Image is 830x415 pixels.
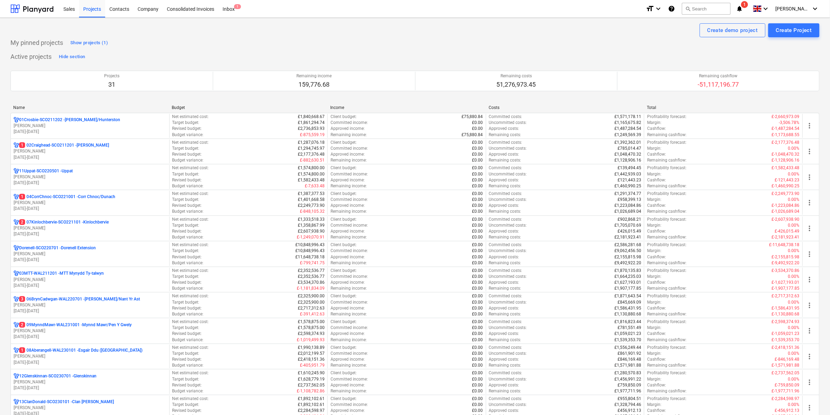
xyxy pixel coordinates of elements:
[472,234,483,240] p: £0.00
[234,4,241,9] span: 1
[19,117,120,123] p: 01Crosbie-SCO211202 - [PERSON_NAME]/Hunterston
[618,217,641,222] p: £902,868.21
[172,157,204,163] p: Budget variance :
[489,228,519,234] p: Approved costs :
[19,322,25,328] span: 2
[489,234,521,240] p: Remaining costs :
[618,228,641,234] p: £426,015.49
[646,5,654,13] i: format_size
[296,80,332,89] p: 159,776.68
[772,217,800,222] p: £-2,607,938.90
[472,228,483,234] p: £0.00
[331,242,357,248] p: Client budget :
[172,146,200,151] p: Target budget :
[772,126,800,132] p: £-1,487,284.54
[614,171,641,177] p: £1,442,939.03
[172,126,202,132] p: Revised budget :
[295,254,325,260] p: £11,648,738.18
[489,191,522,197] p: Committed costs :
[647,105,800,110] div: Total
[14,296,19,302] div: Project has multi currencies enabled
[472,177,483,183] p: £0.00
[172,248,200,254] p: Target budget :
[772,132,800,138] p: £-1,173,688.55
[14,308,166,314] p: [DATE] - [DATE]
[331,228,365,234] p: Approved income :
[172,234,204,240] p: Budget variance :
[647,209,687,214] p: Remaining cashflow :
[331,203,365,209] p: Approved income :
[806,224,814,233] span: more_vert
[462,132,483,138] p: £75,880.84
[172,217,209,222] p: Net estimated cost :
[668,5,675,13] i: Knowledge base
[647,217,687,222] p: Profitability forecast :
[788,171,800,177] p: 0.00%
[14,225,166,231] p: [PERSON_NAME]
[331,222,368,228] p: Committed income :
[19,373,96,379] p: 12Glenskinnan-SCO230701 - Glenskinnan
[614,126,641,132] p: £1,487,284.54
[331,132,367,138] p: Remaining income :
[647,183,687,189] p: Remaining cashflow :
[489,203,519,209] p: Approved costs :
[298,140,325,146] p: £1,287,076.18
[489,222,527,228] p: Uncommitted costs :
[172,203,202,209] p: Revised budget :
[472,151,483,157] p: £0.00
[172,191,209,197] p: Net estimated cost :
[806,378,814,386] span: more_vert
[647,191,687,197] p: Profitability forecast :
[647,234,687,240] p: Remaining cashflow :
[647,177,666,183] p: Cashflow :
[647,248,661,254] p: Margin :
[618,177,641,183] p: £121,443.23
[497,73,536,79] p: Remaining costs
[298,177,325,183] p: £1,582,433.48
[14,206,166,212] p: [DATE] - [DATE]
[59,53,85,61] div: Hide section
[647,171,661,177] p: Margin :
[489,140,522,146] p: Committed costs :
[472,171,483,177] p: £0.00
[614,242,641,248] p: £2,586,281.68
[772,140,800,146] p: £-2,177,376.48
[172,242,209,248] p: Net estimated cost :
[19,347,25,353] span: 1
[489,242,522,248] p: Committed costs :
[172,132,204,138] p: Budget variance :
[14,399,19,405] div: Project has multi currencies enabled
[298,126,325,132] p: £2,736,853.93
[614,209,641,214] p: £1,026,689.04
[331,183,367,189] p: Remaining income :
[489,171,527,177] p: Uncommitted costs :
[19,168,73,174] p: 11Uppat-SCO220501 - Uppat
[331,140,357,146] p: Client budget :
[489,126,519,132] p: Approved costs :
[14,328,166,334] p: [PERSON_NAME]
[647,157,687,163] p: Remaining cashflow :
[762,5,770,13] i: keyboard_arrow_down
[331,177,365,183] p: Approved income :
[331,191,357,197] p: Client budget :
[331,217,357,222] p: Client budget :
[472,248,483,254] p: £0.00
[298,165,325,171] p: £1,574,800.00
[331,234,367,240] p: Remaining income :
[298,222,325,228] p: £1,358,867.99
[298,197,325,203] p: £1,401,668.58
[14,129,166,135] p: [DATE] - [DATE]
[19,322,132,328] p: 09MynndMawr-WAL231001 - Mynnd Mawr/Pen Y Gwely
[614,254,641,260] p: £2,155,815.98
[769,242,800,248] p: £-11,648,738.18
[19,194,115,200] p: 04CorrChnoc-SCO221001 - Corr Chnoc/Dunach
[806,173,814,181] span: more_vert
[14,251,166,257] p: [PERSON_NAME]
[772,114,800,120] p: £-2,660,973.09
[618,165,641,171] p: £139,494.45
[489,151,519,157] p: Approved costs :
[647,140,687,146] p: Profitability forecast :
[772,165,800,171] p: £-1,582,433.48
[331,120,368,126] p: Committed income :
[618,197,641,203] p: £958,399.13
